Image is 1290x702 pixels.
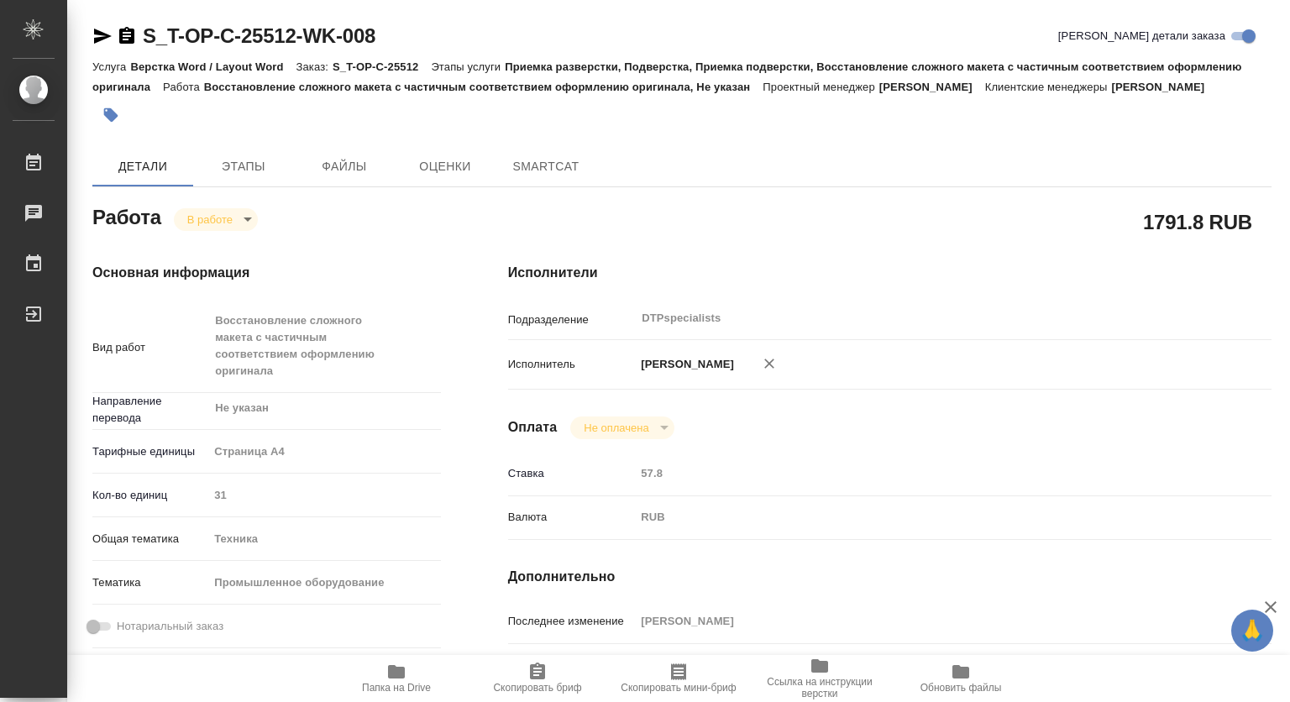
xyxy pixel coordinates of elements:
[304,156,385,177] span: Файлы
[92,201,161,231] h2: Работа
[174,208,258,231] div: В работе
[431,60,505,73] p: Этапы услуги
[203,156,284,177] span: Этапы
[635,356,734,373] p: [PERSON_NAME]
[508,263,1272,283] h4: Исполнители
[117,26,137,46] button: Скопировать ссылку
[621,682,736,694] span: Скопировать мини-бриф
[102,156,183,177] span: Детали
[143,24,375,47] a: S_T-OP-C-25512-WK-008
[296,60,333,73] p: Заказ:
[92,339,208,356] p: Вид работ
[208,483,440,507] input: Пустое поле
[163,81,204,93] p: Работа
[985,81,1112,93] p: Клиентские менеджеры
[508,465,636,482] p: Ставка
[208,525,440,553] div: Техника
[208,437,440,466] div: Страница А4
[508,613,636,630] p: Последнее изменение
[508,417,558,437] h4: Оплата
[333,60,431,73] p: S_T-OP-C-25512
[493,682,581,694] span: Скопировать бриф
[1058,28,1225,45] span: [PERSON_NAME] детали заказа
[508,356,636,373] p: Исполнитель
[1143,207,1252,236] h2: 1791.8 RUB
[92,531,208,547] p: Общая тематика
[405,156,485,177] span: Оценки
[117,618,223,635] span: Нотариальный заказ
[508,312,636,328] p: Подразделение
[92,263,441,283] h4: Основная информация
[763,81,878,93] p: Проектный менеджер
[635,609,1208,633] input: Пустое поле
[92,574,208,591] p: Тематика
[92,26,113,46] button: Скопировать ссылку для ЯМессенджера
[920,682,1002,694] span: Обновить файлы
[362,682,431,694] span: Папка на Drive
[579,421,653,435] button: Не оплачена
[608,655,749,702] button: Скопировать мини-бриф
[130,60,296,73] p: Верстка Word / Layout Word
[879,81,985,93] p: [PERSON_NAME]
[92,60,130,73] p: Услуга
[1238,613,1266,648] span: 🙏
[508,509,636,526] p: Валюта
[467,655,608,702] button: Скопировать бриф
[208,568,440,597] div: Промышленное оборудование
[508,567,1272,587] h4: Дополнительно
[749,655,890,702] button: Ссылка на инструкции верстки
[204,81,763,93] p: Восстановление сложного макета с частичным соответствием оформлению оригинала, Не указан
[92,443,208,460] p: Тарифные единицы
[635,503,1208,532] div: RUB
[759,676,880,699] span: Ссылка на инструкции верстки
[1231,610,1273,652] button: 🙏
[92,60,1242,93] p: Приемка разверстки, Подверстка, Приемка подверстки, Восстановление сложного макета с частичным со...
[326,655,467,702] button: Папка на Drive
[92,487,208,504] p: Кол-во единиц
[1111,81,1217,93] p: [PERSON_NAME]
[92,97,129,134] button: Добавить тэг
[570,416,674,439] div: В работе
[92,393,208,427] p: Направление перевода
[182,212,238,227] button: В работе
[751,345,788,382] button: Удалить исполнителя
[506,156,586,177] span: SmartCat
[635,461,1208,485] input: Пустое поле
[890,655,1031,702] button: Обновить файлы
